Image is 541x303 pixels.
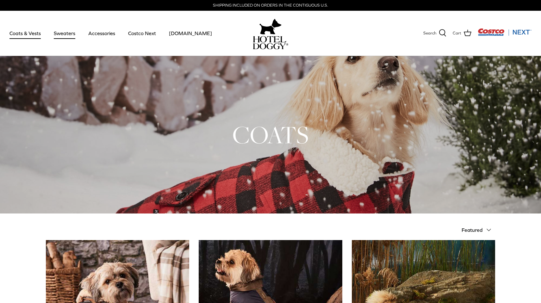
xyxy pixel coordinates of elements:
[163,22,218,44] a: [DOMAIN_NAME]
[253,36,288,49] img: hoteldoggycom
[259,17,282,36] img: hoteldoggy.com
[122,22,162,44] a: Costco Next
[48,22,81,44] a: Sweaters
[462,227,482,233] span: Featured
[453,29,471,37] a: Cart
[462,223,495,237] button: Featured
[423,30,436,37] span: Search
[478,32,532,37] a: Visit Costco Next
[423,29,446,37] a: Search
[478,28,532,36] img: Costco Next
[46,119,495,150] h1: COATS
[4,22,47,44] a: Coats & Vests
[83,22,121,44] a: Accessories
[453,30,461,37] span: Cart
[253,17,288,49] a: hoteldoggy.com hoteldoggycom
